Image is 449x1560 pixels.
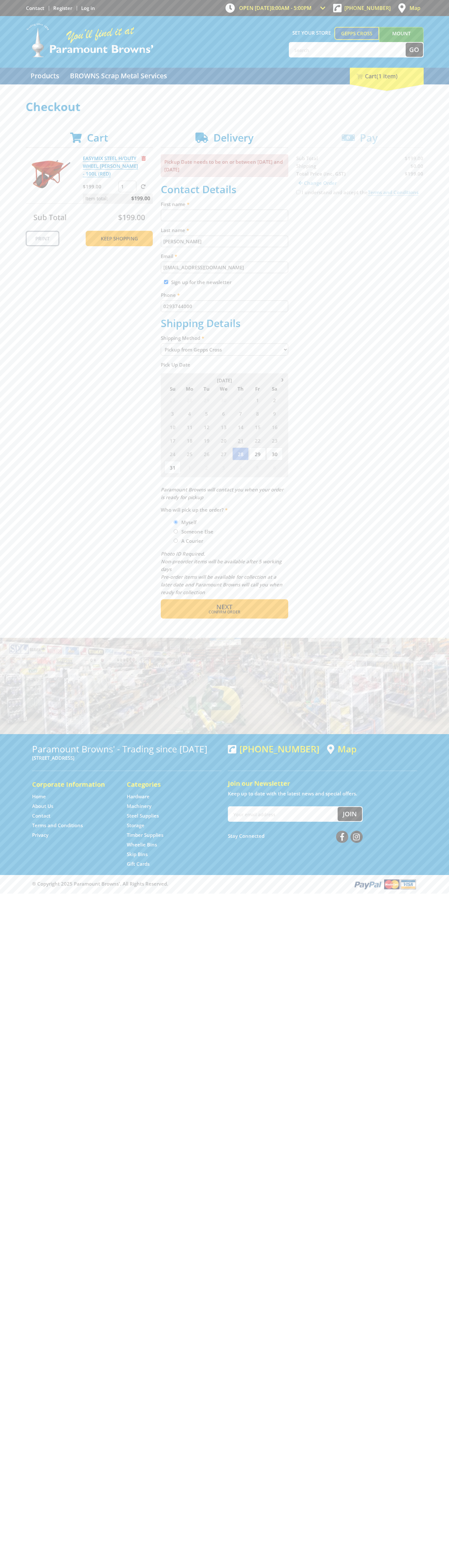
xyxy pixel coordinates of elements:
span: Set your store [289,27,335,39]
span: 18 [181,434,198,447]
span: 27 [164,394,181,406]
label: Sign up for the newsletter [171,279,231,285]
img: PayPal, Mastercard, Visa accepted [353,878,417,890]
span: 5 [198,407,215,420]
input: Please enter your telephone number. [161,300,288,312]
input: Please enter your email address. [161,262,288,273]
span: 7 [232,407,249,420]
label: Shipping Method [161,334,288,342]
input: Your email address [229,807,338,821]
span: 4 [232,461,249,474]
span: $199.00 [118,212,145,222]
span: 30 [215,394,232,406]
span: Next [216,602,232,611]
span: 16 [266,420,283,433]
input: Please enter your last name. [161,236,288,247]
a: Go to the Storage page [127,822,144,829]
span: 8 [249,407,266,420]
a: View a map of Gepps Cross location [327,744,357,754]
h2: Contact Details [161,183,288,195]
span: $199.00 [131,194,150,203]
a: Go to the Contact page [26,5,44,11]
div: Cart [350,68,424,84]
span: OPEN [DATE] [239,4,312,12]
input: Search [289,43,406,57]
label: Email [161,252,288,260]
span: 6 [266,461,283,474]
select: Please select a shipping method. [161,343,288,356]
span: Delivery [213,131,254,144]
span: 11 [181,420,198,433]
p: $199.00 [83,183,117,190]
label: Who will pick up the order? [161,506,288,514]
a: Remove from cart [142,155,146,161]
span: 19 [198,434,215,447]
span: 10 [164,420,181,433]
span: 12 [198,420,215,433]
a: Go to the Products page [26,68,64,84]
span: 1 [249,394,266,406]
span: 3 [164,407,181,420]
span: 17 [164,434,181,447]
a: Go to the Gift Cards page [127,861,150,867]
p: Item total: [83,194,153,203]
a: Go to the Hardware page [127,793,150,800]
span: 5 [249,461,266,474]
span: 30 [266,447,283,460]
span: 2 [266,394,283,406]
span: 14 [232,420,249,433]
span: We [215,385,232,393]
span: Mo [181,385,198,393]
span: 28 [181,394,198,406]
span: 2 [198,461,215,474]
input: Please select who will pick up the order. [174,539,178,543]
label: A Courier [179,535,205,546]
span: Su [164,385,181,393]
span: 26 [198,447,215,460]
div: ® Copyright 2025 Paramount Browns'. All Rights Reserved. [26,878,424,890]
a: Log in [81,5,95,11]
span: 22 [249,434,266,447]
span: 31 [232,394,249,406]
a: Go to the Privacy page [32,832,48,838]
button: Go [406,43,423,57]
a: Go to the Steel Supplies page [127,812,159,819]
span: Cart [87,131,108,144]
button: Join [338,807,362,821]
span: (1 item) [376,72,398,80]
span: 23 [266,434,283,447]
a: Go to the Wheelie Bins page [127,841,157,848]
a: Go to the Timber Supplies page [127,832,163,838]
a: Go to the registration page [53,5,72,11]
h3: Paramount Browns' - Trading since [DATE] [32,744,221,754]
label: First name [161,200,288,208]
span: Tu [198,385,215,393]
label: Myself [179,517,199,528]
span: 9 [266,407,283,420]
span: 3 [215,461,232,474]
span: 21 [232,434,249,447]
img: EASYMIX STEEL H/DUTY WHEEL BARROW - 100L (RED) [32,154,70,193]
p: Keep up to date with the latest news and special offers. [228,790,417,797]
span: Sub Total [33,212,66,222]
span: Th [232,385,249,393]
span: 31 [164,461,181,474]
a: Go to the About Us page [32,803,53,810]
span: 1 [181,461,198,474]
button: Next Confirm order [161,599,288,619]
h5: Join our Newsletter [228,779,417,788]
span: Confirm order [175,610,274,614]
span: 24 [164,447,181,460]
span: 28 [232,447,249,460]
span: 8:00am - 5:00pm [271,4,312,12]
span: 29 [198,394,215,406]
span: Fr [249,385,266,393]
input: Please enter your first name. [161,210,288,221]
span: 15 [249,420,266,433]
h2: Shipping Details [161,317,288,329]
span: 4 [181,407,198,420]
a: Go to the Home page [32,793,46,800]
a: EASYMIX STEEL H/DUTY WHEEL [PERSON_NAME] - 100L (RED) [83,155,138,177]
a: Mount [PERSON_NAME] [379,27,424,51]
h5: Categories [127,780,209,789]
